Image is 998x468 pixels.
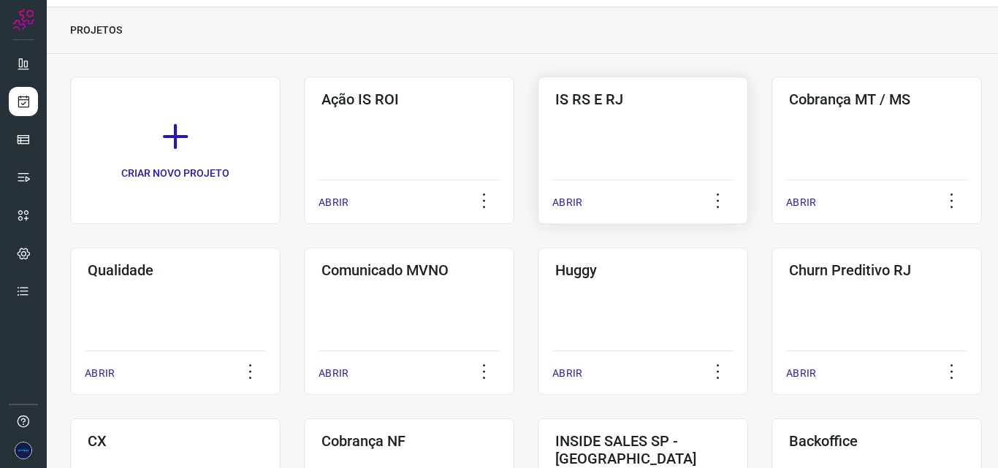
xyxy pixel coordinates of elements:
[789,432,964,450] h3: Backoffice
[555,261,731,279] h3: Huggy
[319,195,348,210] p: ABRIR
[555,432,731,467] h3: INSIDE SALES SP - [GEOGRAPHIC_DATA]
[789,261,964,279] h3: Churn Preditivo RJ
[88,432,263,450] h3: CX
[555,91,731,108] h3: IS RS E RJ
[15,442,32,459] img: ec3b18c95a01f9524ecc1107e33c14f6.png
[319,366,348,381] p: ABRIR
[786,195,816,210] p: ABRIR
[321,432,497,450] h3: Cobrança NF
[121,166,229,181] p: CRIAR NOVO PROJETO
[552,195,582,210] p: ABRIR
[12,9,34,31] img: Logo
[321,261,497,279] h3: Comunicado MVNO
[321,91,497,108] h3: Ação IS ROI
[786,366,816,381] p: ABRIR
[88,261,263,279] h3: Qualidade
[552,366,582,381] p: ABRIR
[70,23,122,38] p: PROJETOS
[789,91,964,108] h3: Cobrança MT / MS
[85,366,115,381] p: ABRIR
